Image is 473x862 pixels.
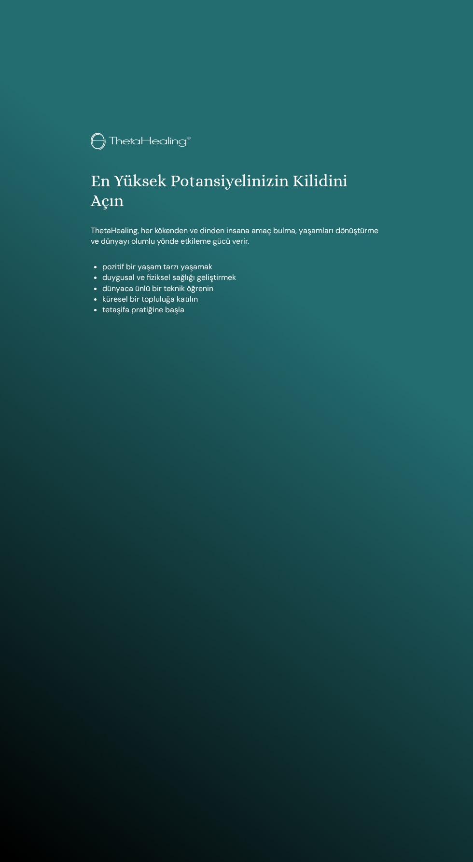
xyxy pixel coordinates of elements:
[102,272,382,283] li: duygusal ve fiziksel sağlığı geliştirmek
[102,294,382,305] li: küresel bir topluluğa katılın
[102,283,382,294] li: dünyaca ünlü bir teknik öğrenin
[102,262,382,272] li: pozitif bir yaşam tarzı yaşamak
[91,171,382,211] h1: En Yüksek Potansiyelinizin Kilidini Açın
[91,225,382,247] p: ThetaHealing, her kökenden ve dinden insana amaç bulma, yaşamları dönüştürme ve dünyayı olumlu yö...
[102,305,382,315] li: tetaşifa pratiğine başla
